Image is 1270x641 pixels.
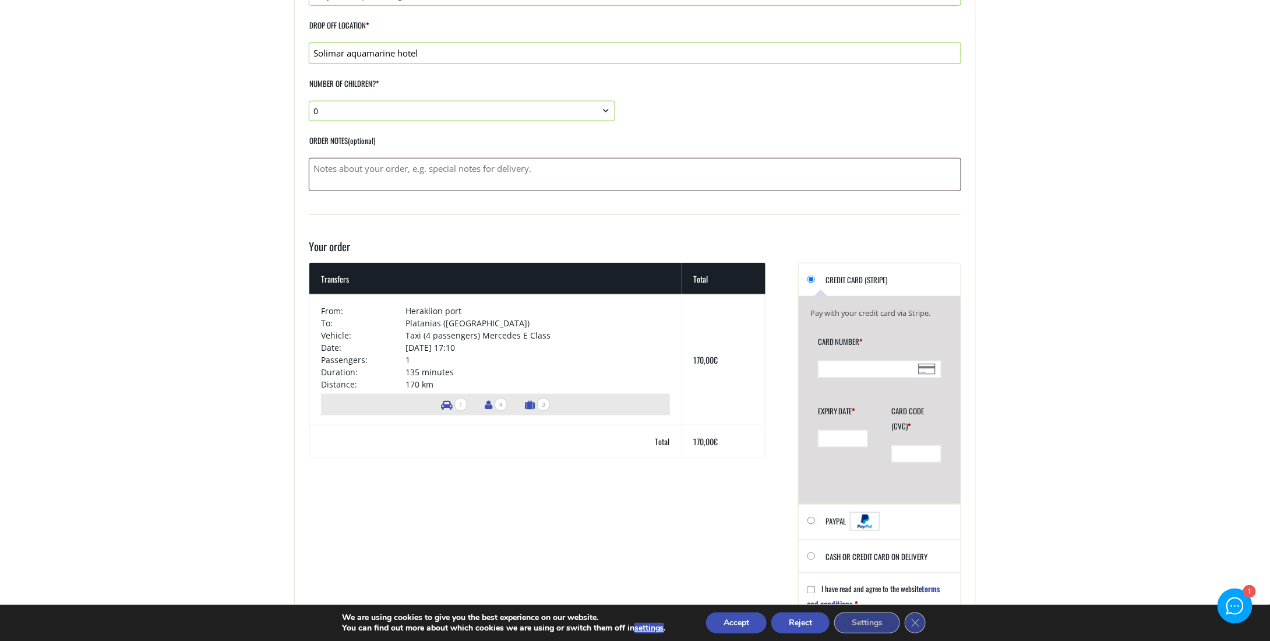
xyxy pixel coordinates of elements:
[850,512,880,531] img: PayPal acceptance mark
[818,403,860,427] label: Expiry Date
[348,135,375,146] span: (optional)
[309,238,961,263] h3: Your order
[321,317,406,329] td: To:
[309,17,961,43] label: Drop off location
[694,354,718,366] bdi: 170,00
[714,435,718,448] span: €
[406,354,670,366] td: 1
[406,341,670,354] td: [DATE] 17:10
[895,449,938,459] iframe: Secure CVC input frame
[905,612,926,633] button: Close GDPR Cookie Banner
[537,398,550,411] span: 3
[807,586,815,594] input: I have read and agree to the websiteterms and conditions *
[309,263,682,294] th: Transfers
[321,366,406,378] td: Duration:
[479,394,513,415] li: Number of passengers
[818,334,923,358] label: Card Number
[834,612,900,633] button: Settings
[519,394,556,415] li: Number of luggage items
[321,305,406,317] td: From:
[694,435,718,448] bdi: 170,00
[406,378,670,390] td: 170 km
[406,366,670,378] td: 135 minutes
[435,394,473,415] li: Number of vehicles
[821,364,938,375] iframe: Secure card number input frame
[714,354,718,366] span: €
[825,272,887,296] label: Credit Card (Stripe)
[825,513,880,540] label: PayPal
[634,623,664,633] button: settings
[807,583,940,610] span: I have read and agree to the website
[682,263,765,294] th: Total
[454,398,467,411] span: 1
[706,612,767,633] button: Accept
[1243,586,1255,598] div: 1
[309,425,682,457] th: Total
[825,549,927,573] label: Cash or Credit Card on delivery
[309,133,961,158] label: Order notes
[321,378,406,390] td: Distance:
[321,354,406,366] td: Passengers:
[406,305,670,317] td: Heraklion port
[406,317,670,329] td: Platanias ([GEOGRAPHIC_DATA])
[309,76,615,101] label: Number of children?
[309,43,961,64] input: Please type your Hotel / Street / Villa
[821,434,865,444] iframe: Secure expiration date input frame
[342,612,666,623] p: We are using cookies to give you the best experience on our website.
[810,308,949,319] p: Pay with your credit card via Stripe.
[321,341,406,354] td: Date:
[406,329,670,341] td: Taxi (4 passengers) Mercedes E Class
[771,612,830,633] button: Reject
[321,329,406,341] td: Vehicle:
[891,403,934,442] label: Card Code (CVC)
[342,623,666,633] p: You can find out more about which cookies we are using or switch them off in .
[495,398,507,411] span: 4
